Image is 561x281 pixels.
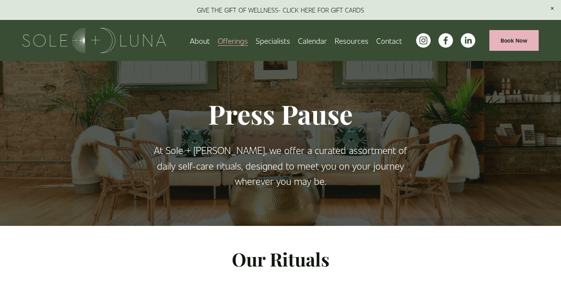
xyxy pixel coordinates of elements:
[335,34,368,47] a: folder dropdown
[298,34,327,47] a: Calendar
[438,33,453,48] a: facebook-unauth
[416,33,431,48] a: instagram-unauth
[152,98,409,130] h1: Press Pause
[461,33,475,48] a: LinkedIn
[489,30,539,51] a: Book Now
[190,34,210,47] a: About
[218,34,248,47] span: Offerings
[218,34,248,47] a: folder dropdown
[152,143,409,189] p: At Sole + [PERSON_NAME], we offer a curated assortment of daily self-care rituals, designed to me...
[335,34,368,47] span: Resources
[256,34,290,47] a: Specialists
[376,34,402,47] a: Contact
[22,28,166,53] img: Sole + Luna
[22,244,538,274] p: Our Rituals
